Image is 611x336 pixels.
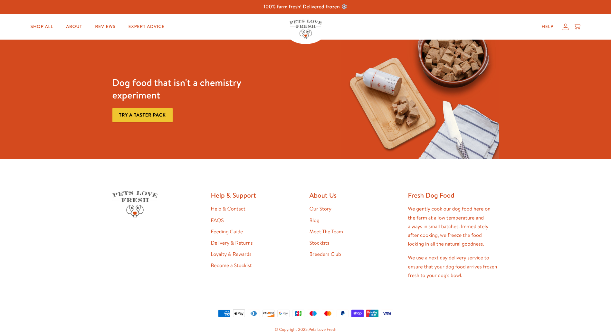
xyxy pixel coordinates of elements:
[211,228,243,235] a: Feeding Guide
[310,228,343,235] a: Meet The Team
[112,191,158,218] img: Pets Love Fresh
[310,239,329,247] a: Stockists
[112,326,499,333] small: © Copyright 2025,
[90,20,120,33] a: Reviews
[211,205,245,212] a: Help & Contact
[61,20,87,33] a: About
[290,20,322,39] img: Pets Love Fresh
[310,205,332,212] a: Our Story
[310,251,341,258] a: Breeders Club
[536,20,558,33] a: Help
[25,20,58,33] a: Shop All
[112,108,173,122] a: Try a taster pack
[211,262,252,269] a: Become a Stockist
[408,191,499,200] h2: Fresh Dog Food
[211,251,252,258] a: Loyalty & Rewards
[310,191,400,200] h2: About Us
[309,327,336,332] a: Pets Love Fresh
[408,205,499,248] p: We gently cook our dog food here on the farm at a low temperature and always in small batches. Im...
[211,191,302,200] h2: Help & Support
[341,40,499,159] img: Fussy
[123,20,170,33] a: Expert Advice
[310,217,320,224] a: Blog
[211,217,224,224] a: FAQS
[211,239,253,247] a: Delivery & Returns
[408,254,499,280] p: We use a next day delivery service to ensure that your dog food arrives frozen fresh to your dog'...
[112,76,271,101] h3: Dog food that isn't a chemistry experiment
